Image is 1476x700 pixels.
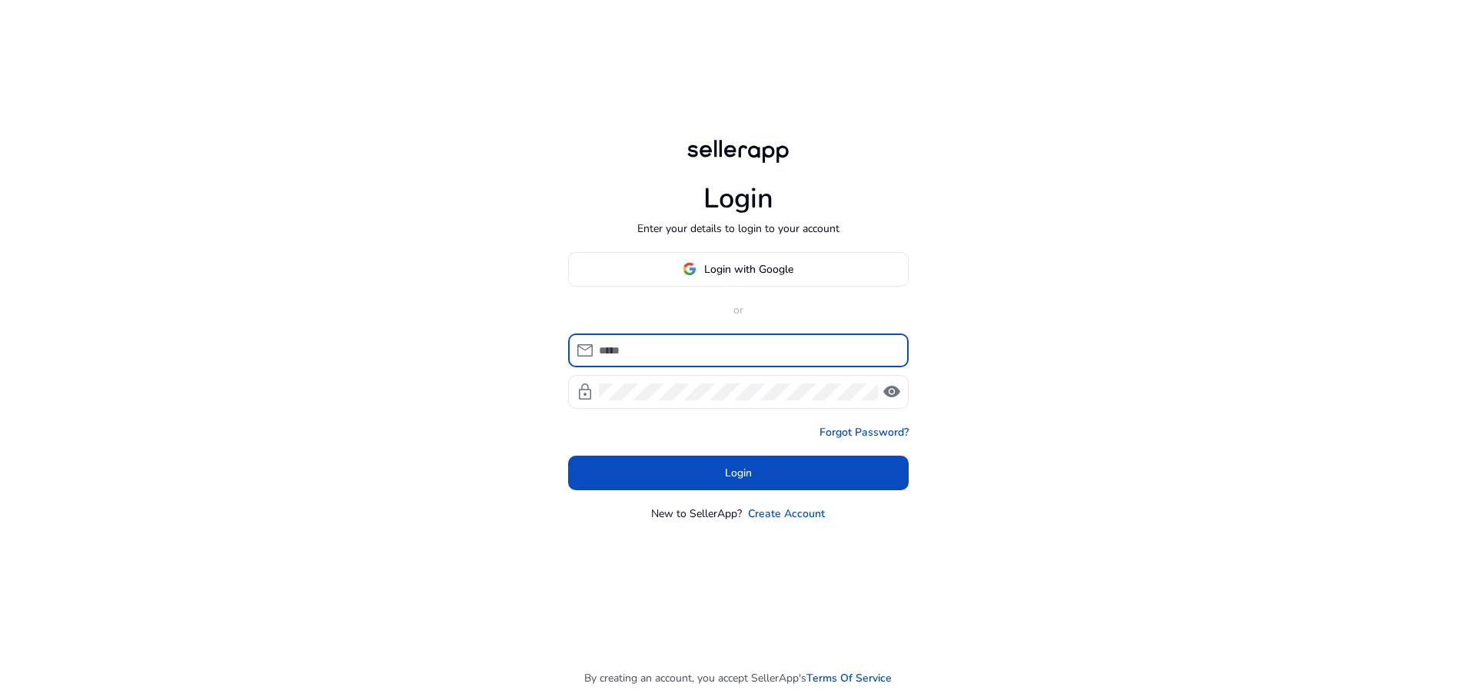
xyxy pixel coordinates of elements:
span: visibility [883,383,901,401]
span: Login [725,465,752,481]
button: Login [568,456,909,490]
span: mail [576,341,594,360]
span: lock [576,383,594,401]
span: Login with Google [704,261,793,277]
button: Login with Google [568,252,909,287]
p: Enter your details to login to your account [637,221,839,237]
h1: Login [703,182,773,215]
a: Create Account [748,506,825,522]
a: Terms Of Service [806,670,892,686]
img: google-logo.svg [683,262,696,276]
p: or [568,302,909,318]
a: Forgot Password? [819,424,909,440]
p: New to SellerApp? [651,506,742,522]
